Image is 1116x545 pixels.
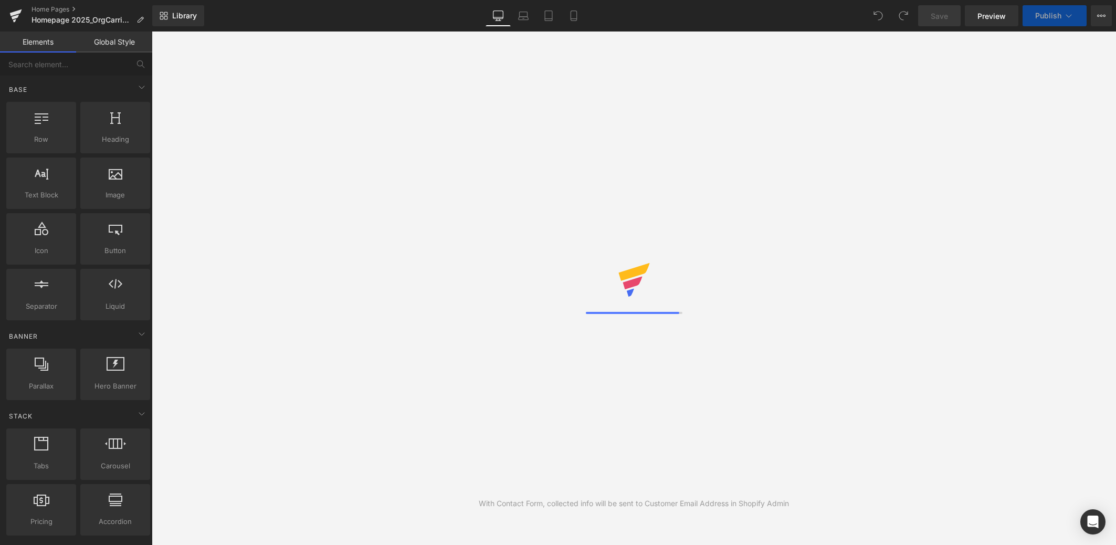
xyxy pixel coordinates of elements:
[9,381,73,392] span: Parallax
[172,11,197,20] span: Library
[965,5,1018,26] a: Preview
[479,498,789,509] div: With Contact Form, collected info will be sent to Customer Email Address in Shopify Admin
[1080,509,1106,534] div: Open Intercom Messenger
[1023,5,1087,26] button: Publish
[536,5,561,26] a: Tablet
[561,5,586,26] a: Mobile
[152,5,204,26] a: New Library
[977,11,1006,22] span: Preview
[893,5,914,26] button: Redo
[83,381,147,392] span: Hero Banner
[1035,12,1061,20] span: Publish
[9,301,73,312] span: Separator
[83,516,147,527] span: Accordion
[8,411,34,421] span: Stack
[1091,5,1112,26] button: More
[868,5,889,26] button: Undo
[9,190,73,201] span: Text Block
[83,245,147,256] span: Button
[83,301,147,312] span: Liquid
[83,134,147,145] span: Heading
[9,516,73,527] span: Pricing
[9,460,73,471] span: Tabs
[76,32,152,53] a: Global Style
[83,460,147,471] span: Carousel
[83,190,147,201] span: Image
[31,16,132,24] span: Homepage 2025_OrgCarriers_AromatherapySet_OrganicSeptemberBlog_Buy4 get 5th Free
[8,85,28,95] span: Base
[9,134,73,145] span: Row
[8,331,39,341] span: Banner
[486,5,511,26] a: Desktop
[511,5,536,26] a: Laptop
[31,5,152,14] a: Home Pages
[9,245,73,256] span: Icon
[931,11,948,22] span: Save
